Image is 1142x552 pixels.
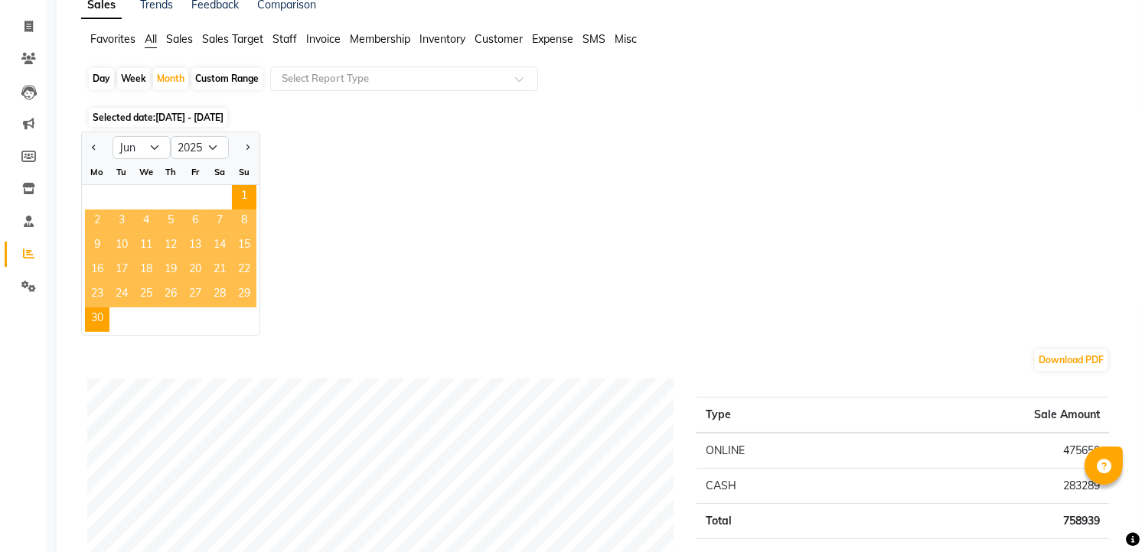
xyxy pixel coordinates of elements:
[615,32,637,46] span: Misc
[864,504,1109,539] td: 758939
[109,234,134,258] div: Tuesday, June 10, 2025
[183,209,207,234] span: 6
[697,398,863,433] th: Type
[207,209,232,234] span: 7
[109,258,134,283] span: 17
[350,32,410,46] span: Membership
[134,160,158,184] div: We
[171,136,229,159] select: Select year
[864,469,1109,504] td: 283289
[158,160,183,184] div: Th
[232,258,256,283] span: 22
[134,209,158,234] span: 4
[158,234,183,258] span: 12
[183,209,207,234] div: Friday, June 6, 2025
[232,234,256,258] span: 15
[232,234,256,258] div: Sunday, June 15, 2025
[158,258,183,283] div: Thursday, June 19, 2025
[183,283,207,307] div: Friday, June 27, 2025
[183,234,207,258] div: Friday, June 13, 2025
[158,209,183,234] span: 5
[207,234,232,258] div: Saturday, June 14, 2025
[158,234,183,258] div: Thursday, June 12, 2025
[183,160,207,184] div: Fr
[232,258,256,283] div: Sunday, June 22, 2025
[134,209,158,234] div: Wednesday, June 4, 2025
[155,112,224,123] span: [DATE] - [DATE]
[117,68,150,89] div: Week
[109,283,134,307] span: 24
[166,32,193,46] span: Sales
[232,185,256,209] span: 1
[232,185,256,209] div: Sunday, June 1, 2025
[85,160,109,184] div: Mo
[207,258,232,283] span: 21
[134,283,158,307] span: 25
[532,32,573,46] span: Expense
[207,283,232,307] div: Saturday, June 28, 2025
[88,135,100,160] button: Previous month
[109,209,134,234] div: Tuesday, June 3, 2025
[145,32,157,46] span: All
[232,283,256,307] span: 29
[85,283,109,307] div: Monday, June 23, 2025
[582,32,605,46] span: SMS
[475,32,523,46] span: Customer
[232,283,256,307] div: Sunday, June 29, 2025
[134,234,158,258] span: 11
[85,258,109,283] div: Monday, June 16, 2025
[864,433,1109,469] td: 475650
[85,283,109,307] span: 23
[207,234,232,258] span: 14
[207,283,232,307] span: 28
[85,209,109,234] span: 2
[207,258,232,283] div: Saturday, June 21, 2025
[158,283,183,307] span: 26
[202,32,263,46] span: Sales Target
[134,234,158,258] div: Wednesday, June 11, 2025
[90,32,135,46] span: Favorites
[109,258,134,283] div: Tuesday, June 17, 2025
[183,258,207,283] span: 20
[697,433,863,469] td: ONLINE
[89,68,114,89] div: Day
[85,307,109,332] span: 30
[109,283,134,307] div: Tuesday, June 24, 2025
[158,283,183,307] div: Thursday, June 26, 2025
[183,258,207,283] div: Friday, June 20, 2025
[158,209,183,234] div: Thursday, June 5, 2025
[864,398,1109,433] th: Sale Amount
[241,135,253,160] button: Next month
[232,209,256,234] div: Sunday, June 8, 2025
[85,307,109,332] div: Monday, June 30, 2025
[85,258,109,283] span: 16
[109,209,134,234] span: 3
[134,283,158,307] div: Wednesday, June 25, 2025
[158,258,183,283] span: 19
[109,234,134,258] span: 10
[85,209,109,234] div: Monday, June 2, 2025
[1035,349,1108,371] button: Download PDF
[306,32,341,46] span: Invoice
[232,209,256,234] span: 8
[134,258,158,283] span: 18
[191,68,263,89] div: Custom Range
[85,234,109,258] span: 9
[109,160,134,184] div: Tu
[134,258,158,283] div: Wednesday, June 18, 2025
[272,32,297,46] span: Staff
[183,234,207,258] span: 13
[232,160,256,184] div: Su
[153,68,188,89] div: Month
[697,504,863,539] td: Total
[113,136,171,159] select: Select month
[85,234,109,258] div: Monday, June 9, 2025
[419,32,465,46] span: Inventory
[207,209,232,234] div: Saturday, June 7, 2025
[207,160,232,184] div: Sa
[183,283,207,307] span: 27
[89,108,227,127] span: Selected date:
[697,469,863,504] td: CASH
